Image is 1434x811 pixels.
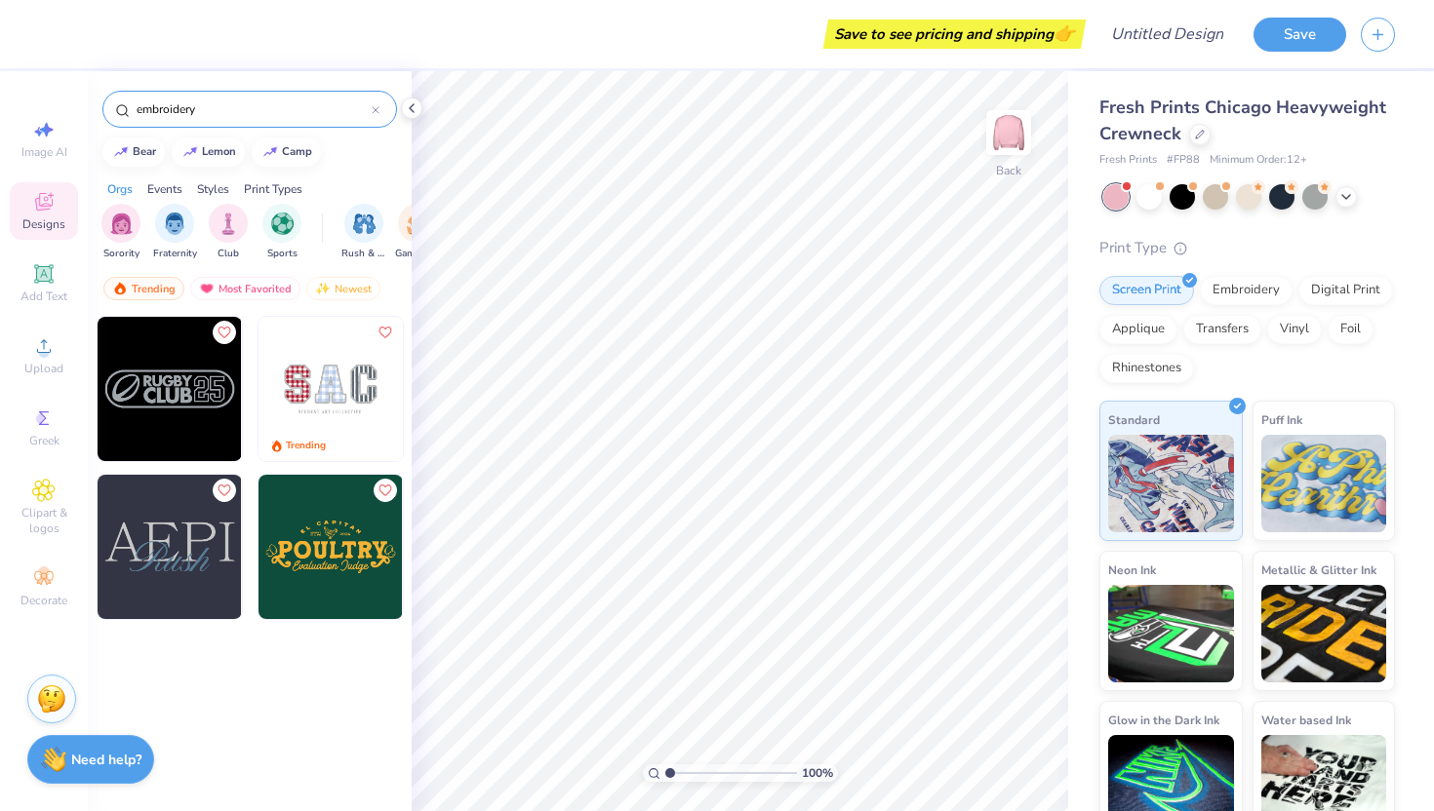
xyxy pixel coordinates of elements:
img: Game Day Image [407,212,429,235]
img: 14e7832b-274d-4733-8b00-190d0a3297ca [98,317,242,461]
img: trend_line.gif [182,146,198,158]
span: Fresh Prints Chicago Heavyweight Crewneck [1099,96,1386,145]
div: Trending [103,277,184,300]
img: ee651212-7e97-455f-9fa3-a2792090c3ee [259,475,403,619]
span: Decorate [20,593,67,608]
button: Like [213,321,236,344]
div: Foil [1328,315,1374,344]
div: bear [133,146,156,157]
span: Puff Ink [1261,409,1302,430]
div: lemon [202,146,236,157]
strong: Need help? [71,751,141,769]
span: 👉 [1054,21,1075,45]
button: filter button [209,204,248,261]
img: most_fav.gif [199,282,215,295]
span: Designs [22,216,65,232]
div: camp [282,146,312,157]
span: Add Text [20,289,67,304]
span: Glow in the Dark Ink [1108,710,1219,730]
span: Club [218,247,239,261]
button: Like [213,479,236,502]
button: filter button [262,204,301,261]
img: Neon Ink [1108,585,1234,682]
button: filter button [341,204,386,261]
span: Minimum Order: 12 + [1210,152,1307,169]
button: filter button [395,204,440,261]
img: b8e673c6-cace-41ed-9a7e-71c495c36307 [241,475,385,619]
img: Sorority Image [110,212,133,235]
button: Like [374,479,397,502]
img: trend_line.gif [113,146,129,158]
div: Styles [197,180,229,198]
span: Upload [24,361,63,376]
div: Save to see pricing and shipping [828,19,1081,49]
span: Rush & Bid [341,247,386,261]
button: filter button [101,204,140,261]
span: Fraternity [153,247,197,261]
div: filter for Rush & Bid [341,204,386,261]
span: Greek [29,433,60,448]
span: Neon Ink [1108,560,1156,580]
div: Rhinestones [1099,354,1194,383]
div: Events [147,180,182,198]
div: Print Types [244,180,302,198]
img: bb4c76e8-90cf-4683-8a55-c571dc25f197 [402,475,546,619]
div: filter for Sorority [101,204,140,261]
button: bear [102,137,165,167]
div: Print Type [1099,237,1395,259]
img: 44aa526f-0a84-46e8-bcef-bc0e863dc9c0 [98,475,242,619]
img: Standard [1108,435,1234,532]
span: Sports [267,247,298,261]
div: Screen Print [1099,276,1194,305]
img: Back [989,113,1028,152]
div: Digital Print [1298,276,1393,305]
img: a0e331a5-288e-4a0f-a787-18372e132301 [402,317,546,461]
span: Standard [1108,409,1160,430]
div: filter for Game Day [395,204,440,261]
img: Sports Image [271,212,294,235]
button: Like [374,321,397,344]
span: Clipart & logos [10,505,78,536]
span: Sorority [103,247,139,261]
span: 100 % [802,764,833,782]
div: Back [996,162,1021,179]
input: Try "Alpha" [135,99,372,119]
img: Puff Ink [1261,435,1387,532]
div: Applique [1099,315,1177,344]
img: Metallic & Glitter Ink [1261,585,1387,682]
span: Water based Ink [1261,710,1351,730]
button: lemon [172,137,245,167]
div: Embroidery [1200,276,1293,305]
span: Game Day [395,247,440,261]
input: Untitled Design [1095,15,1239,54]
span: Fresh Prints [1099,152,1157,169]
div: filter for Club [209,204,248,261]
img: 436c877f-569b-47a3-b0c3-6d9eb6de6573 [259,317,403,461]
img: Fraternity Image [164,212,185,235]
img: trend_line.gif [262,146,278,158]
span: Metallic & Glitter Ink [1261,560,1376,580]
span: Image AI [21,144,67,160]
button: camp [252,137,321,167]
img: 032cd34e-e985-4fe5-a6d0-e316be644722 [241,317,385,461]
div: Transfers [1183,315,1261,344]
div: Orgs [107,180,133,198]
div: Most Favorited [190,277,300,300]
img: trending.gif [112,282,128,295]
img: Newest.gif [315,282,331,295]
div: filter for Fraternity [153,204,197,261]
button: filter button [153,204,197,261]
div: Newest [306,277,380,300]
div: Trending [286,439,326,453]
span: # FP88 [1167,152,1200,169]
img: Club Image [218,212,239,235]
img: Rush & Bid Image [353,212,376,235]
div: filter for Sports [262,204,301,261]
div: Vinyl [1267,315,1322,344]
button: Save [1254,18,1346,52]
